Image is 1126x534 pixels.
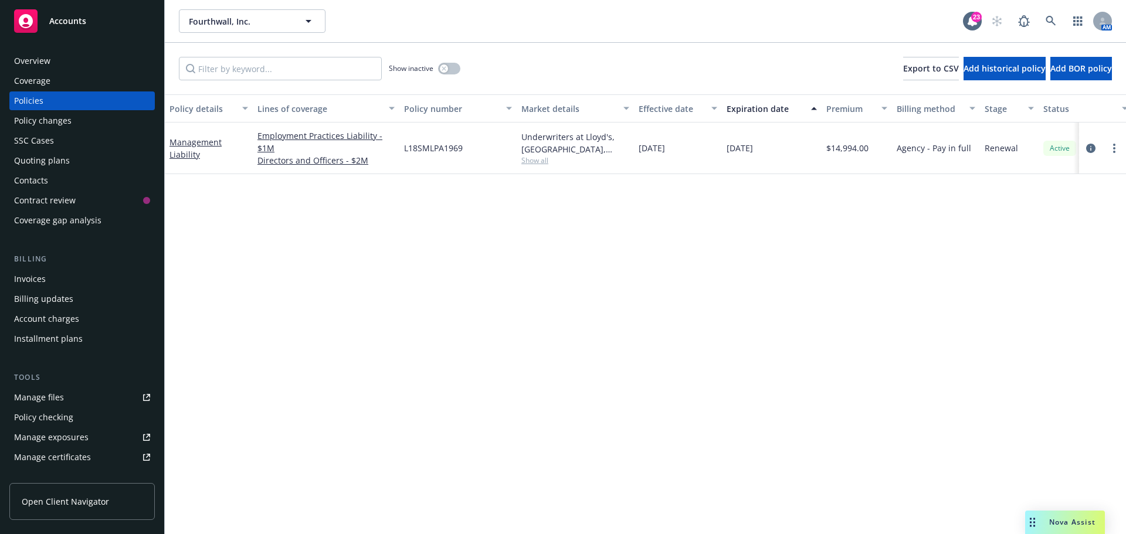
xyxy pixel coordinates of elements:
[9,171,155,190] a: Contacts
[9,448,155,467] a: Manage certificates
[985,142,1018,154] span: Renewal
[727,103,804,115] div: Expiration date
[521,155,629,165] span: Show all
[257,130,395,154] a: Employment Practices Liability - $1M
[253,94,399,123] button: Lines of coverage
[9,329,155,348] a: Installment plans
[639,103,704,115] div: Effective date
[521,131,629,155] div: Underwriters at Lloyd's, [GEOGRAPHIC_DATA], [PERSON_NAME] of [GEOGRAPHIC_DATA], RT Specialty Insu...
[903,63,959,74] span: Export to CSV
[14,191,76,210] div: Contract review
[14,468,73,487] div: Manage claims
[1012,9,1036,33] a: Report a Bug
[14,428,89,447] div: Manage exposures
[9,270,155,288] a: Invoices
[9,290,155,308] a: Billing updates
[1050,57,1112,80] button: Add BOR policy
[179,9,325,33] button: Fourthwall, Inc.
[521,103,616,115] div: Market details
[9,91,155,110] a: Policies
[14,211,101,230] div: Coverage gap analysis
[14,72,50,90] div: Coverage
[985,9,1009,33] a: Start snowing
[14,290,73,308] div: Billing updates
[1025,511,1105,534] button: Nova Assist
[22,495,109,508] span: Open Client Navigator
[9,72,155,90] a: Coverage
[49,16,86,26] span: Accounts
[1049,517,1096,527] span: Nova Assist
[897,142,971,154] span: Agency - Pay in full
[9,388,155,407] a: Manage files
[404,142,463,154] span: L18SMLPA1969
[517,94,634,123] button: Market details
[14,131,54,150] div: SSC Cases
[14,91,43,110] div: Policies
[389,63,433,73] span: Show inactive
[1043,103,1115,115] div: Status
[903,57,959,80] button: Export to CSV
[9,428,155,447] a: Manage exposures
[964,63,1046,74] span: Add historical policy
[1066,9,1090,33] a: Switch app
[165,94,253,123] button: Policy details
[9,52,155,70] a: Overview
[9,372,155,383] div: Tools
[404,103,499,115] div: Policy number
[826,103,874,115] div: Premium
[9,5,155,38] a: Accounts
[14,329,83,348] div: Installment plans
[826,142,869,154] span: $14,994.00
[639,142,665,154] span: [DATE]
[14,448,91,467] div: Manage certificates
[9,468,155,487] a: Manage claims
[1107,141,1121,155] a: more
[971,12,982,22] div: 23
[1039,9,1063,33] a: Search
[9,191,155,210] a: Contract review
[1025,511,1040,534] div: Drag to move
[634,94,722,123] button: Effective date
[722,94,822,123] button: Expiration date
[9,408,155,427] a: Policy checking
[980,94,1039,123] button: Stage
[9,131,155,150] a: SSC Cases
[822,94,892,123] button: Premium
[189,15,290,28] span: Fourthwall, Inc.
[14,111,72,130] div: Policy changes
[14,171,48,190] div: Contacts
[14,270,46,288] div: Invoices
[9,253,155,265] div: Billing
[14,151,70,170] div: Quoting plans
[257,154,395,166] a: Directors and Officers - $2M
[897,103,962,115] div: Billing method
[9,111,155,130] a: Policy changes
[14,408,73,427] div: Policy checking
[985,103,1021,115] div: Stage
[14,309,79,328] div: Account charges
[257,103,382,115] div: Lines of coverage
[892,94,980,123] button: Billing method
[1050,63,1112,74] span: Add BOR policy
[1084,141,1098,155] a: circleInformation
[399,94,517,123] button: Policy number
[179,57,382,80] input: Filter by keyword...
[14,388,64,407] div: Manage files
[169,103,235,115] div: Policy details
[1048,143,1071,154] span: Active
[9,211,155,230] a: Coverage gap analysis
[14,52,50,70] div: Overview
[9,309,155,328] a: Account charges
[9,151,155,170] a: Quoting plans
[727,142,753,154] span: [DATE]
[964,57,1046,80] button: Add historical policy
[169,137,222,160] a: Management Liability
